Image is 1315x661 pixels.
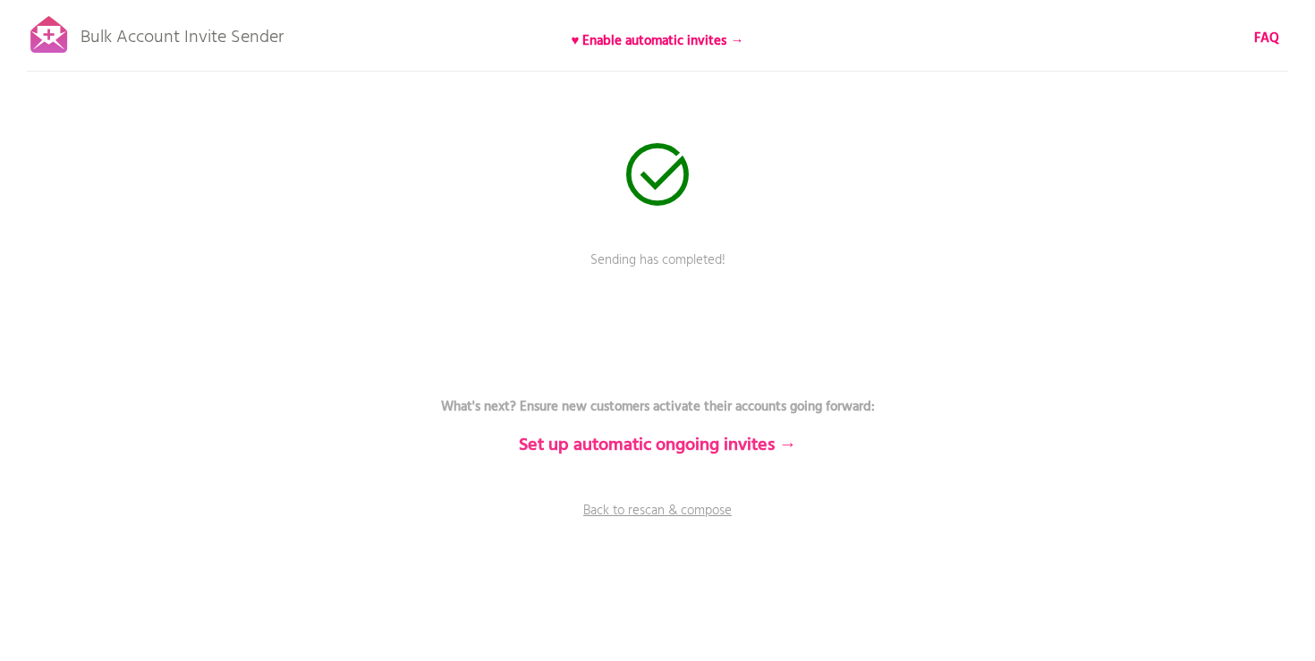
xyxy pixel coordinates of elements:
b: ♥ Enable automatic invites → [572,30,744,52]
b: What's next? Ensure new customers activate their accounts going forward: [441,396,875,418]
p: Bulk Account Invite Sender [81,11,284,55]
b: Set up automatic ongoing invites → [519,431,797,460]
p: Sending has completed! [389,250,926,295]
b: FAQ [1254,28,1279,49]
a: FAQ [1254,29,1279,48]
a: Back to rescan & compose [389,501,926,546]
